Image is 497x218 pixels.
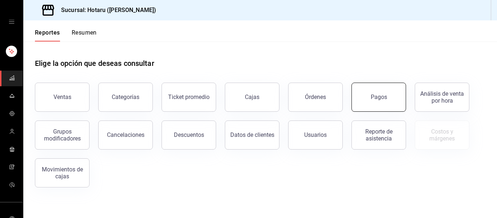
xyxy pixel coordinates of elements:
[351,83,406,112] button: Pagos
[230,131,274,138] div: Datos de clientes
[420,90,465,104] div: Análisis de venta por hora
[245,94,259,100] div: Cajas
[162,83,216,112] button: Ticket promedio
[420,128,465,142] div: Costos y márgenes
[98,83,153,112] button: Categorías
[53,94,71,100] div: Ventas
[107,131,144,138] div: Cancelaciones
[371,94,387,100] div: Pagos
[112,94,139,100] div: Categorías
[35,58,154,69] h1: Elige la opción que deseas consultar
[35,120,90,150] button: Grupos modificadores
[351,120,406,150] button: Reporte de asistencia
[356,128,401,142] div: Reporte de asistencia
[174,131,204,138] div: Descuentos
[35,158,90,187] button: Movimientos de cajas
[40,128,85,142] div: Grupos modificadores
[225,83,279,112] button: Cajas
[55,6,156,15] h3: Sucursal: Hotaru ([PERSON_NAME])
[35,29,97,41] div: navigation tabs
[40,166,85,180] div: Movimientos de cajas
[98,120,153,150] button: Cancelaciones
[9,19,15,25] button: open drawer
[415,83,469,112] button: Análisis de venta por hora
[305,94,326,100] div: Órdenes
[288,83,343,112] button: Órdenes
[304,131,327,138] div: Usuarios
[225,120,279,150] button: Datos de clientes
[35,83,90,112] button: Ventas
[72,29,97,41] button: Resumen
[288,120,343,150] button: Usuarios
[168,94,210,100] div: Ticket promedio
[162,120,216,150] button: Descuentos
[415,120,469,150] button: Contrata inventarios para ver este reporte
[35,29,60,41] button: Reportes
